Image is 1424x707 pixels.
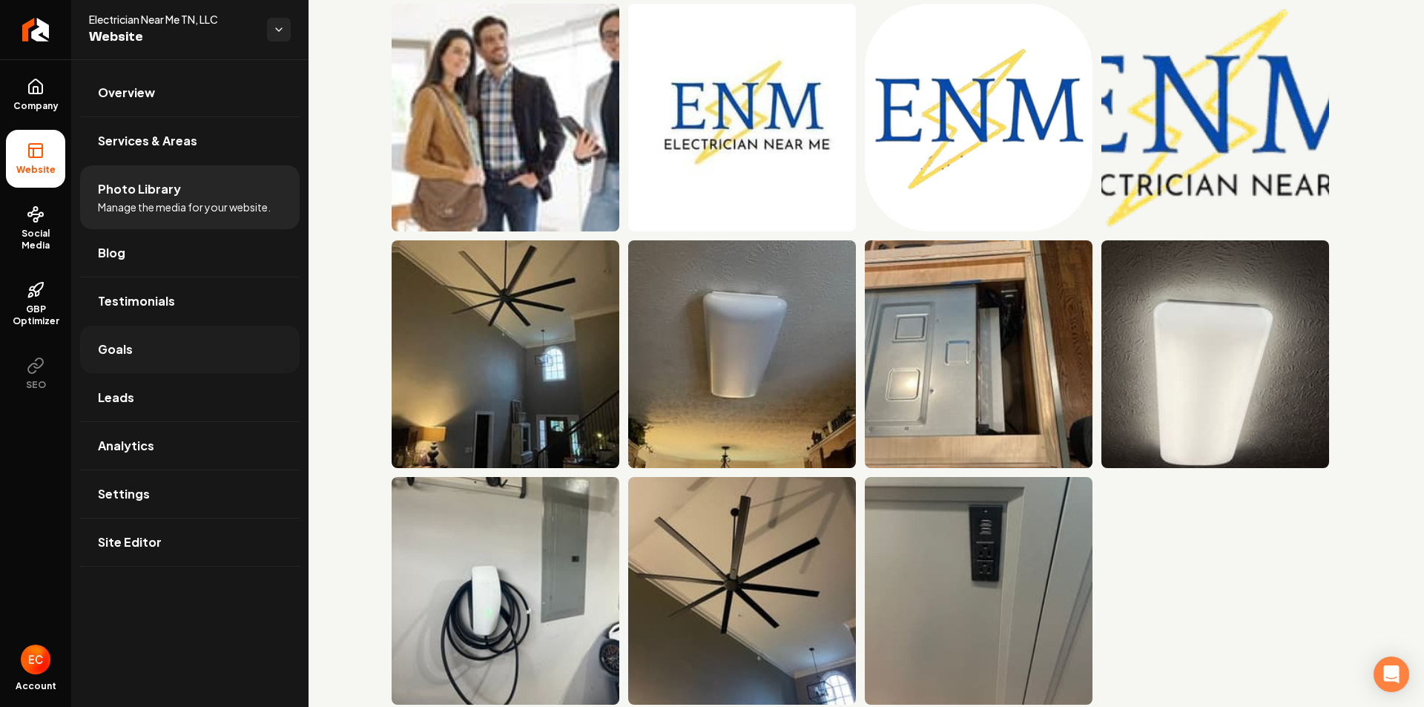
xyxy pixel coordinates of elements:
[80,277,300,325] a: Testimonials
[80,470,300,518] a: Settings
[98,180,181,198] span: Photo Library
[628,4,856,231] img: Logo for Electrician Near Me featuring the initials ENM and a lightning bolt.
[89,12,255,27] span: Electrician Near Me TN, LLC
[10,164,62,176] span: Website
[98,533,162,551] span: Site Editor
[392,4,619,231] img: Real estate agent showcasing a home to potential buyers in a bright, modern interior.
[6,269,65,339] a: GBP Optimizer
[6,194,65,263] a: Social Media
[80,326,300,373] a: Goals
[1101,240,1329,468] img: Modern ceiling light fixture with a sleek, white design illuminating a textured ceiling.
[98,84,155,102] span: Overview
[80,422,300,470] a: Analytics
[21,645,50,674] button: Open user button
[80,519,300,566] a: Site Editor
[89,27,255,47] span: Website
[98,132,197,150] span: Services & Areas
[865,4,1092,231] img: Logo of ENM with a lightning bolt design in the background.
[6,345,65,403] button: SEO
[98,485,150,503] span: Settings
[80,69,300,116] a: Overview
[865,477,1092,705] img: Grey cabinet with built-in electrical outlet and USB charging ports. Ideal for modern spaces.
[6,228,65,251] span: Social Media
[628,240,856,468] img: Ceiling light fixture in a kitchen with a textured ceiling and wooden cabinets.
[98,389,134,407] span: Leads
[22,18,50,42] img: Rebolt Logo
[865,240,1092,468] img: Built-in kitchen drawer with tools and appliance, showcasing organized storage solutions.
[98,341,133,358] span: Goals
[98,292,175,310] span: Testimonials
[1101,4,1329,231] img: Logo for Electrician Near Me featuring blue letters and a lightning bolt design.
[6,66,65,124] a: Company
[98,244,125,262] span: Blog
[1374,657,1409,692] div: Open Intercom Messenger
[80,117,300,165] a: Services & Areas
[392,240,619,468] img: Modern large ceiling fan in spacious living room with warm lighting and high ceilings.
[80,374,300,421] a: Leads
[20,379,52,391] span: SEO
[7,100,65,112] span: Company
[628,477,856,705] img: Modern ceiling fan with eight blades casting shadows on a gray wall. Elegant lighting fixture nea...
[98,437,154,455] span: Analytics
[16,680,56,692] span: Account
[392,477,619,705] img: Tesla wall-mounted EV charger with charging cable, installed in a garage near an electrical panel.
[21,645,50,674] img: Ethan Cooper
[6,303,65,327] span: GBP Optimizer
[98,200,271,214] span: Manage the media for your website.
[80,229,300,277] a: Blog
